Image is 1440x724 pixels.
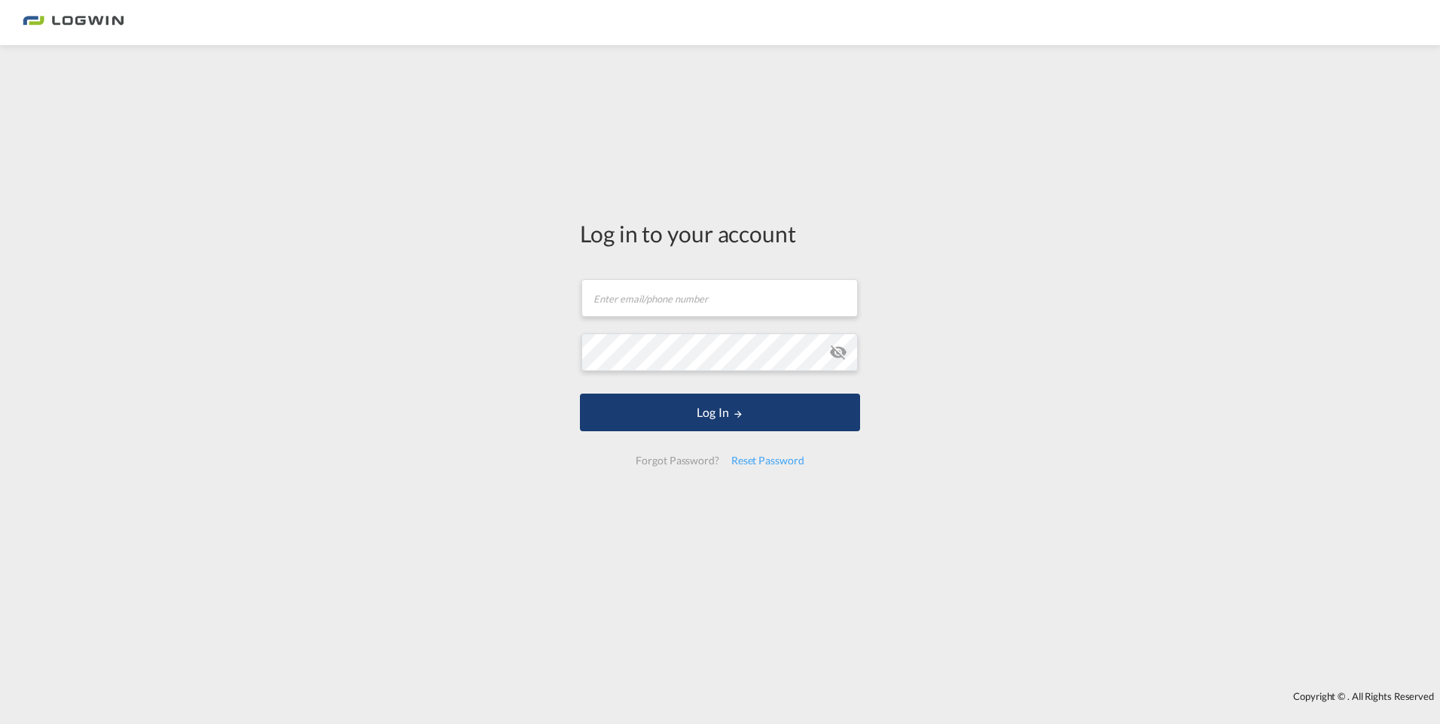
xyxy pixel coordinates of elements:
div: Log in to your account [580,218,860,249]
img: bc73a0e0d8c111efacd525e4c8ad7d32.png [23,6,124,40]
div: Forgot Password? [630,447,725,474]
div: Reset Password [725,447,810,474]
md-icon: icon-eye-off [829,343,847,361]
input: Enter email/phone number [581,279,858,317]
button: LOGIN [580,394,860,431]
